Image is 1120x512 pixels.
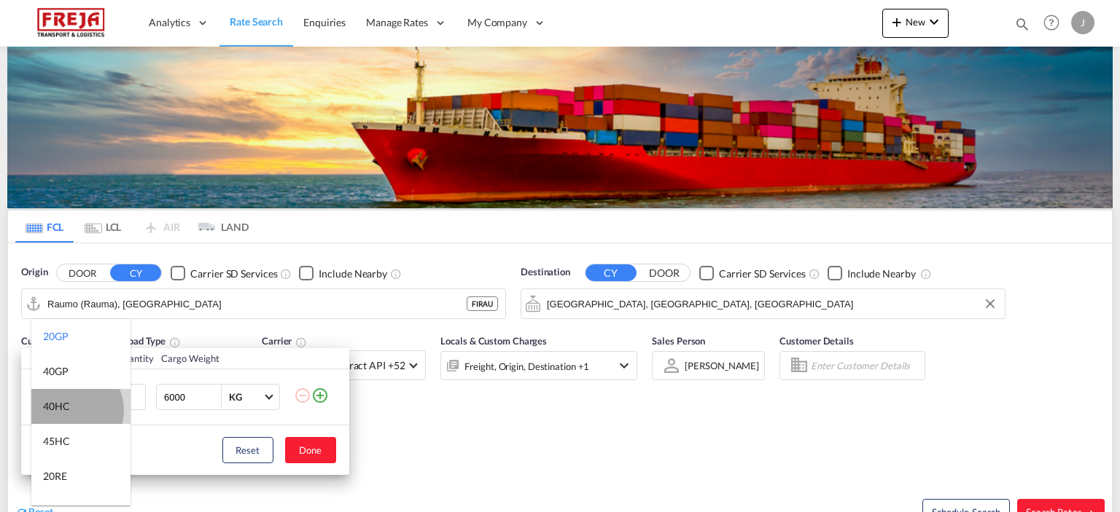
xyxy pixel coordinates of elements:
div: 40HC [43,399,70,414]
div: 20GP [43,329,69,344]
div: 40GP [43,364,69,379]
div: 20RE [43,469,67,484]
div: 45HC [43,434,70,449]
